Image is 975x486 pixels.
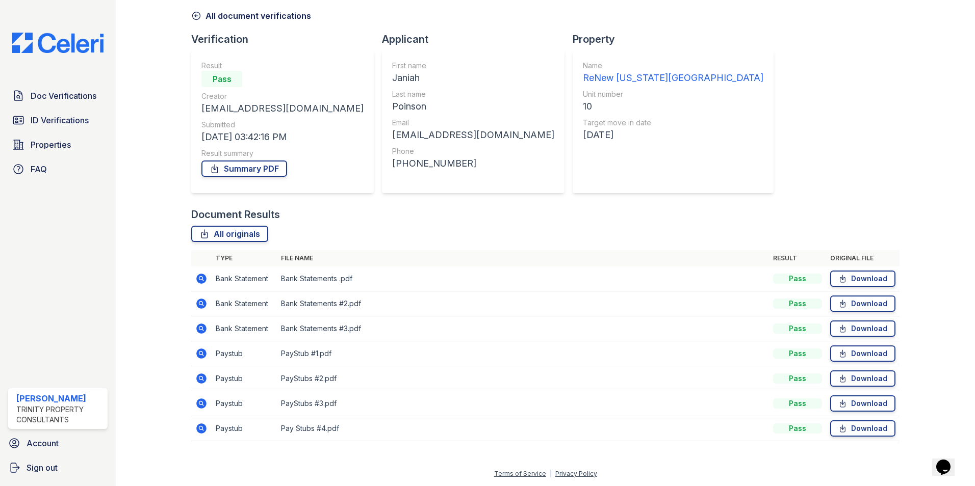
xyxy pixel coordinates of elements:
[277,316,769,341] td: Bank Statements #3.pdf
[191,207,280,222] div: Document Results
[4,33,112,53] img: CE_Logo_Blue-a8612792a0a2168367f1c8372b55b34899dd931a85d93a1a3d3e32e68fde9ad4.png
[212,250,277,266] th: Type
[212,366,277,391] td: Paystub
[201,160,287,177] a: Summary PDF
[31,114,89,126] span: ID Verifications
[212,266,277,291] td: Bank Statement
[826,250,900,266] th: Original file
[583,99,763,114] div: 10
[201,120,364,130] div: Submitted
[212,316,277,341] td: Bank Statement
[392,89,554,99] div: Last name
[382,32,573,46] div: Applicant
[550,470,552,477] div: |
[932,445,965,476] iframe: chat widget
[16,392,104,404] div: [PERSON_NAME]
[830,370,895,387] a: Download
[201,130,364,144] div: [DATE] 03:42:16 PM
[830,320,895,337] a: Download
[773,423,822,434] div: Pass
[392,61,554,71] div: First name
[31,90,96,102] span: Doc Verifications
[191,226,268,242] a: All originals
[27,462,58,474] span: Sign out
[583,118,763,128] div: Target move in date
[583,61,763,71] div: Name
[277,366,769,391] td: PayStubs #2.pdf
[830,295,895,312] a: Download
[277,250,769,266] th: File name
[277,416,769,441] td: Pay Stubs #4.pdf
[201,148,364,158] div: Result summary
[392,118,554,128] div: Email
[583,128,763,142] div: [DATE]
[555,470,597,477] a: Privacy Policy
[191,10,311,22] a: All document verifications
[191,32,382,46] div: Verification
[773,373,822,384] div: Pass
[392,99,554,114] div: Poinson
[8,134,108,155] a: Properties
[8,110,108,130] a: ID Verifications
[773,299,822,309] div: Pass
[583,71,763,85] div: ReNew [US_STATE][GEOGRAPHIC_DATA]
[392,128,554,142] div: [EMAIL_ADDRESS][DOMAIN_NAME]
[769,250,826,266] th: Result
[277,391,769,416] td: PayStubs #3.pdf
[392,156,554,171] div: [PHONE_NUMBER]
[4,433,112,453] a: Account
[277,341,769,366] td: PayStub #1.pdf
[31,139,71,151] span: Properties
[583,61,763,85] a: Name ReNew [US_STATE][GEOGRAPHIC_DATA]
[830,395,895,412] a: Download
[830,420,895,437] a: Download
[201,101,364,116] div: [EMAIL_ADDRESS][DOMAIN_NAME]
[212,291,277,316] td: Bank Statement
[212,416,277,441] td: Paystub
[573,32,782,46] div: Property
[494,470,546,477] a: Terms of Service
[830,271,895,287] a: Download
[212,341,277,366] td: Paystub
[830,345,895,362] a: Download
[8,159,108,179] a: FAQ
[212,391,277,416] td: Paystub
[773,274,822,284] div: Pass
[201,61,364,71] div: Result
[31,163,47,175] span: FAQ
[392,71,554,85] div: Janiah
[201,91,364,101] div: Creator
[4,457,112,478] a: Sign out
[16,404,104,425] div: Trinity Property Consultants
[392,146,554,156] div: Phone
[277,266,769,291] td: Bank Statements .pdf
[773,348,822,359] div: Pass
[277,291,769,316] td: Bank Statements #2.pdf
[773,323,822,334] div: Pass
[583,89,763,99] div: Unit number
[201,71,242,87] div: Pass
[27,437,59,449] span: Account
[773,398,822,409] div: Pass
[8,86,108,106] a: Doc Verifications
